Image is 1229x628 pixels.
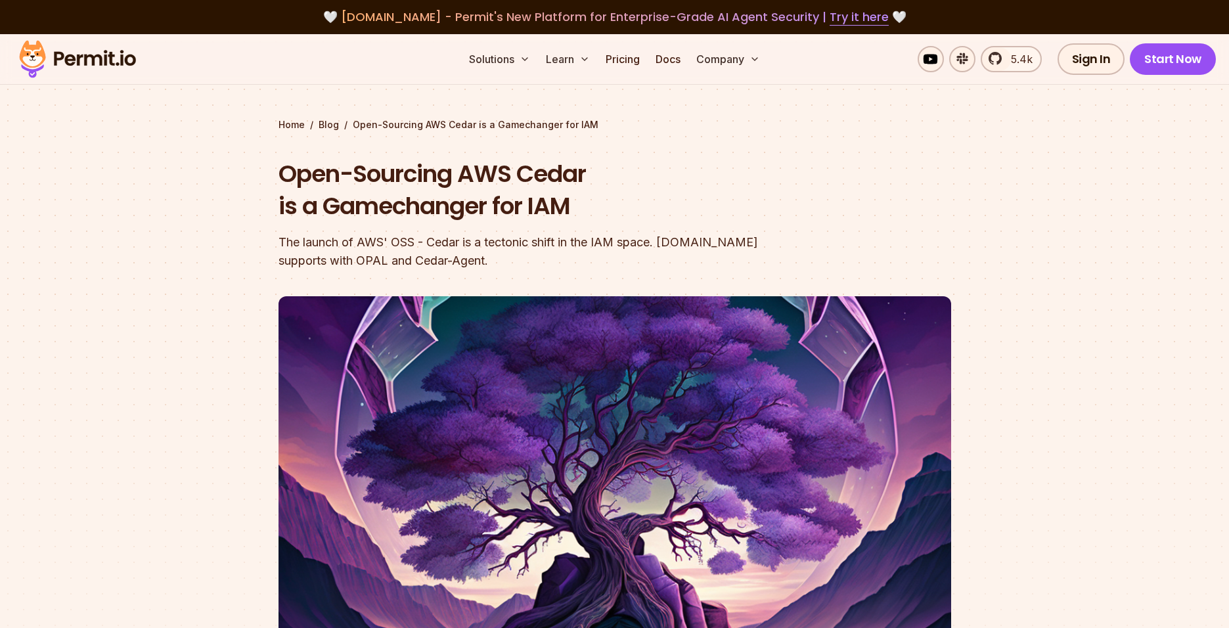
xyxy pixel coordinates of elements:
[279,233,783,270] div: The launch of AWS' OSS - Cedar is a tectonic shift in the IAM space. [DOMAIN_NAME] supports with ...
[1003,51,1033,67] span: 5.4k
[830,9,889,26] a: Try it here
[279,118,305,131] a: Home
[13,37,142,81] img: Permit logo
[341,9,889,25] span: [DOMAIN_NAME] - Permit's New Platform for Enterprise-Grade AI Agent Security |
[600,46,645,72] a: Pricing
[279,118,951,131] div: / /
[650,46,686,72] a: Docs
[541,46,595,72] button: Learn
[1058,43,1125,75] a: Sign In
[464,46,535,72] button: Solutions
[981,46,1042,72] a: 5.4k
[279,158,783,223] h1: Open-Sourcing AWS Cedar is a Gamechanger for IAM
[1130,43,1216,75] a: Start Now
[691,46,765,72] button: Company
[319,118,339,131] a: Blog
[32,8,1197,26] div: 🤍 🤍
